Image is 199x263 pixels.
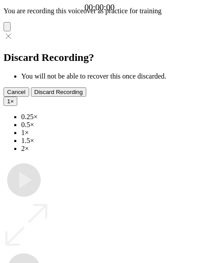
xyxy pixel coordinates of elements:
p: You are recording this voiceover as practice for training [4,7,195,15]
button: Discard Recording [31,87,87,97]
li: 1× [21,129,195,137]
button: 1× [4,97,17,106]
li: 2× [21,145,195,153]
li: 0.5× [21,121,195,129]
a: 00:00:00 [84,3,115,12]
span: 1 [7,98,10,105]
li: 0.25× [21,113,195,121]
button: Cancel [4,87,29,97]
li: 1.5× [21,137,195,145]
li: You will not be able to recover this once discarded. [21,72,195,80]
h2: Discard Recording? [4,52,195,64]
